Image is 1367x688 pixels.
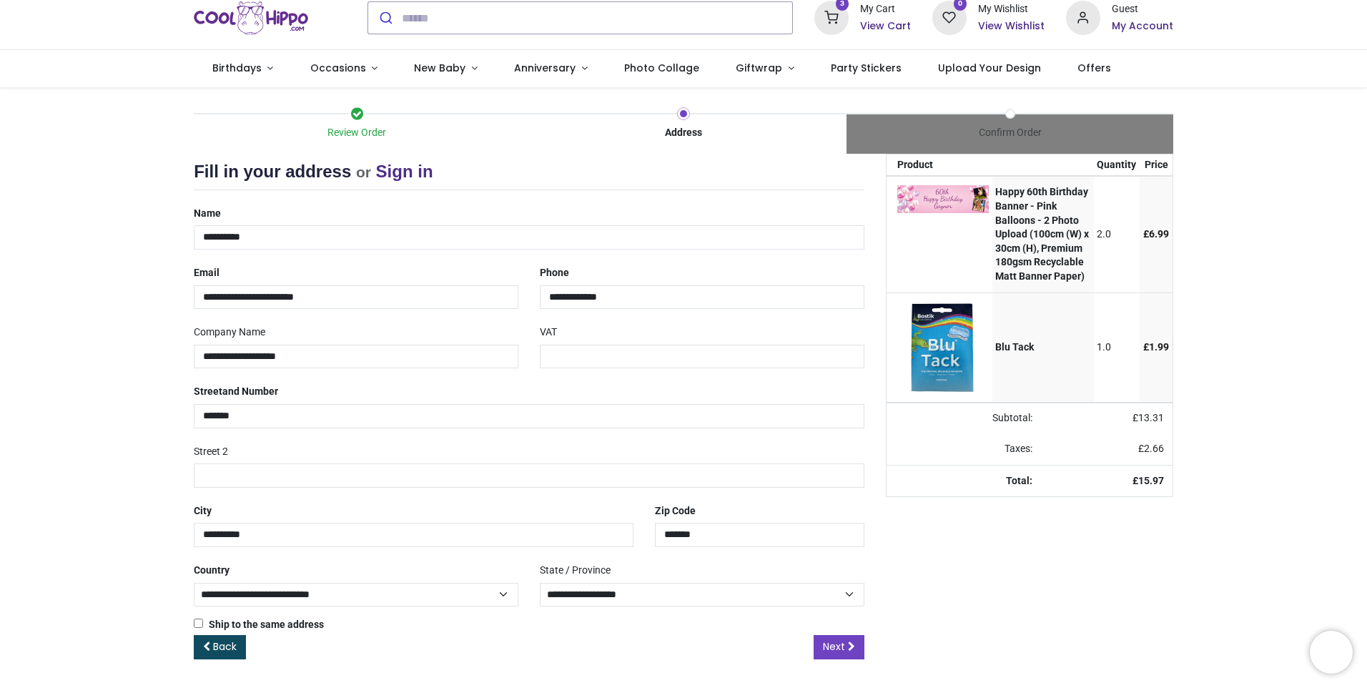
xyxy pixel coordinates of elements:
label: Zip Code [655,499,696,524]
span: 1.99 [1149,341,1169,353]
span: Anniversary [514,61,576,75]
label: Ship to the same address [194,618,324,632]
span: New Baby [414,61,465,75]
a: Anniversary [495,50,606,87]
input: Ship to the same address [194,619,203,628]
span: 15.97 [1138,475,1164,486]
strong: Total: [1006,475,1032,486]
div: My Wishlist [978,2,1045,16]
a: View Wishlist [978,19,1045,34]
img: Xi71AAAAAElFTkSuQmCC [897,185,989,212]
label: Phone [540,261,569,285]
label: Street 2 [194,440,228,464]
span: Upload Your Design [938,61,1041,75]
div: Guest [1112,2,1173,16]
a: Next [814,635,864,659]
span: Party Stickers [831,61,902,75]
div: 1.0 [1097,340,1136,355]
span: Photo Collage [624,61,699,75]
span: Next [823,639,845,654]
label: Street [194,380,278,404]
a: View Cart [860,19,911,34]
div: My Cart [860,2,911,16]
label: City [194,499,212,524]
a: 0 [932,11,967,23]
small: or [356,164,371,180]
a: 3 [814,11,849,23]
td: Taxes: [887,433,1041,465]
label: Company Name [194,320,265,345]
strong: Happy 60th Birthday Banner - Pink Balloons - 2 Photo Upload (100cm (W) x 30cm (H), Premium 180gsm... [995,186,1089,282]
th: Product [887,154,992,176]
span: Birthdays [212,61,262,75]
button: Submit [368,2,402,34]
div: 2.0 [1097,227,1136,242]
span: Fill in your address [194,162,351,181]
span: 6.99 [1149,228,1169,240]
td: Subtotal: [887,403,1041,434]
span: 13.31 [1138,412,1164,423]
th: Quantity [1094,154,1140,176]
span: and Number [222,385,278,397]
span: Back [213,639,237,654]
img: [BLU-TACK] Blu Tack [897,302,989,393]
a: Occasions [292,50,396,87]
span: Giftwrap [736,61,782,75]
label: Name [194,202,221,226]
a: Giftwrap [717,50,812,87]
th: Price [1140,154,1173,176]
span: Occasions [310,61,366,75]
div: Address [520,126,847,140]
span: £ [1132,412,1164,423]
strong: Blu Tack [995,341,1034,353]
label: Email [194,261,219,285]
span: £ [1138,443,1164,454]
a: Back [194,635,246,659]
label: State / Province [540,559,611,583]
a: My Account [1112,19,1173,34]
span: £ [1143,341,1169,353]
span: Offers [1077,61,1111,75]
label: Country [194,559,230,583]
span: £ [1143,228,1169,240]
label: VAT [540,320,557,345]
span: 2.66 [1144,443,1164,454]
strong: £ [1132,475,1164,486]
a: New Baby [396,50,496,87]
a: Birthdays [194,50,292,87]
div: Confirm Order [847,126,1173,140]
div: Review Order [194,126,520,140]
a: Sign in [376,162,433,181]
iframe: Brevo live chat [1310,631,1353,674]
